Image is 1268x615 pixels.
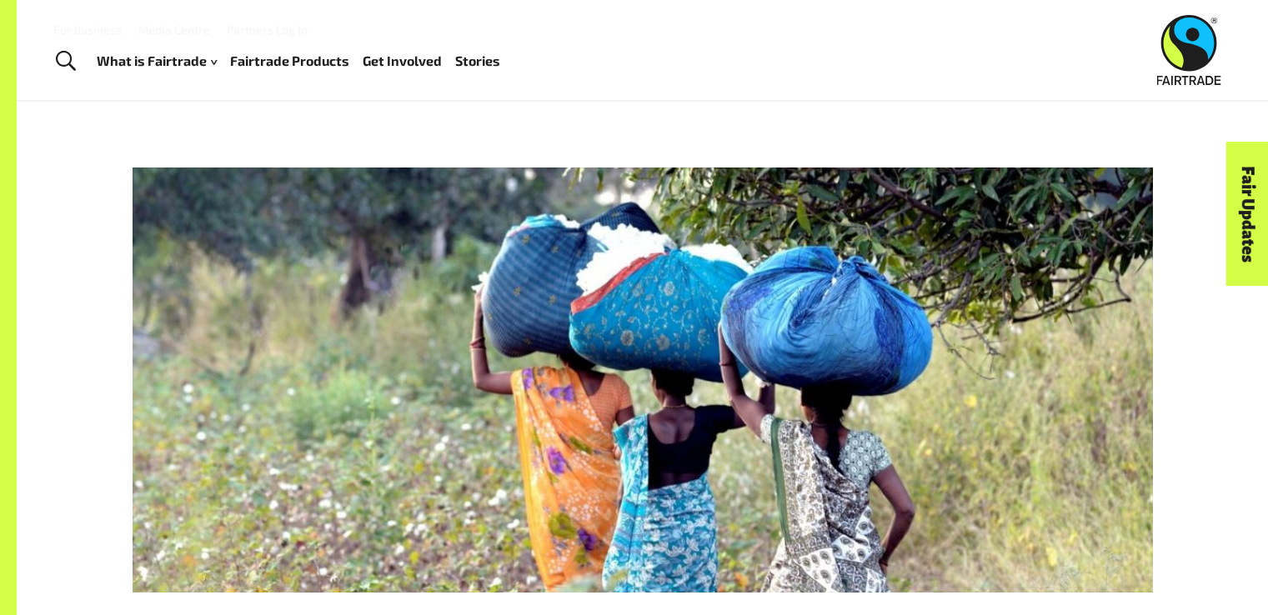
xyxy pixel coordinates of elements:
[455,49,500,73] a: Stories
[45,41,86,82] a: Toggle Search
[1157,15,1221,85] img: Fairtrade Australia New Zealand logo
[97,49,217,73] a: What is Fairtrade
[227,22,308,37] a: Partners Log In
[363,49,442,73] a: Get Involved
[230,49,349,73] a: Fairtrade Products
[53,22,122,37] a: For business
[138,22,210,37] a: Media Centre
